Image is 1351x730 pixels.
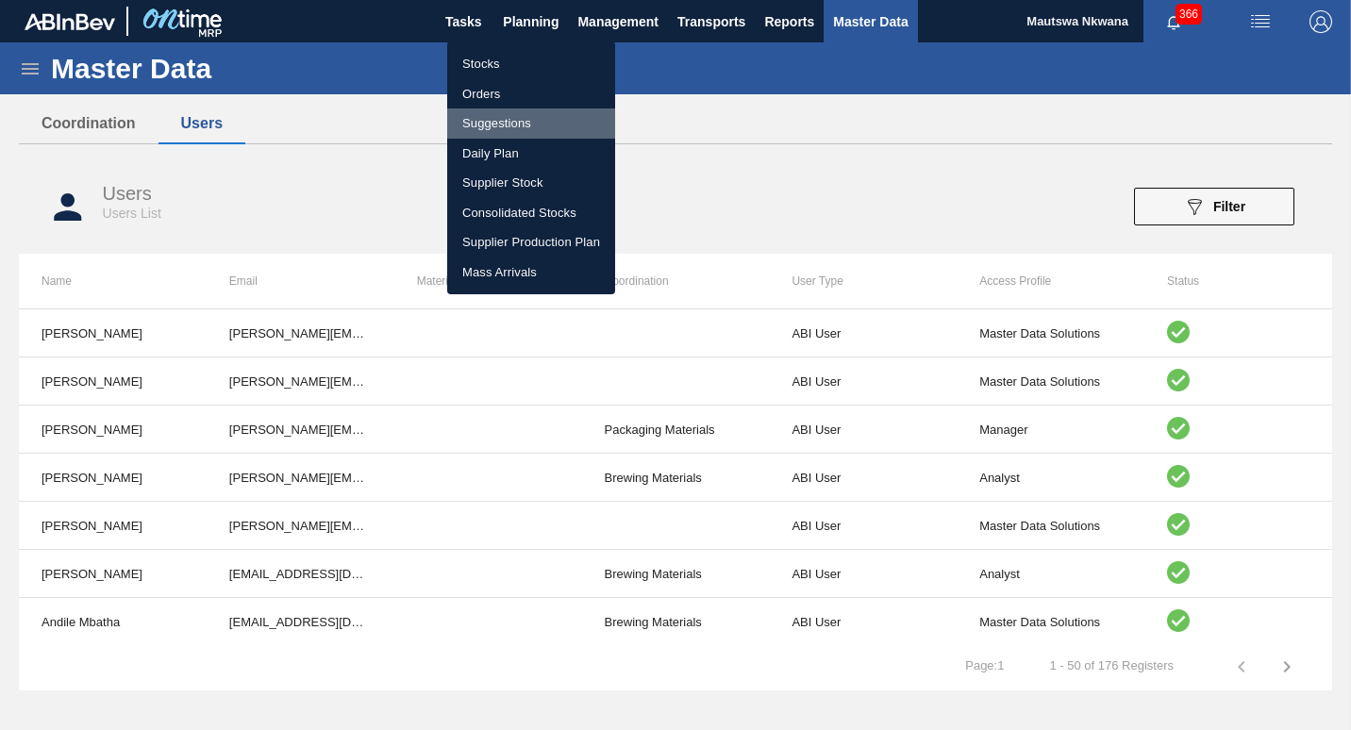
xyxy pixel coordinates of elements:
a: Suggestions [447,108,615,139]
a: Orders [447,79,615,109]
a: Stocks [447,49,615,79]
a: Mass Arrivals [447,257,615,288]
a: Supplier Production Plan [447,227,615,257]
a: Supplier Stock [447,168,615,198]
a: Daily Plan [447,139,615,169]
a: Consolidated Stocks [447,198,615,228]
